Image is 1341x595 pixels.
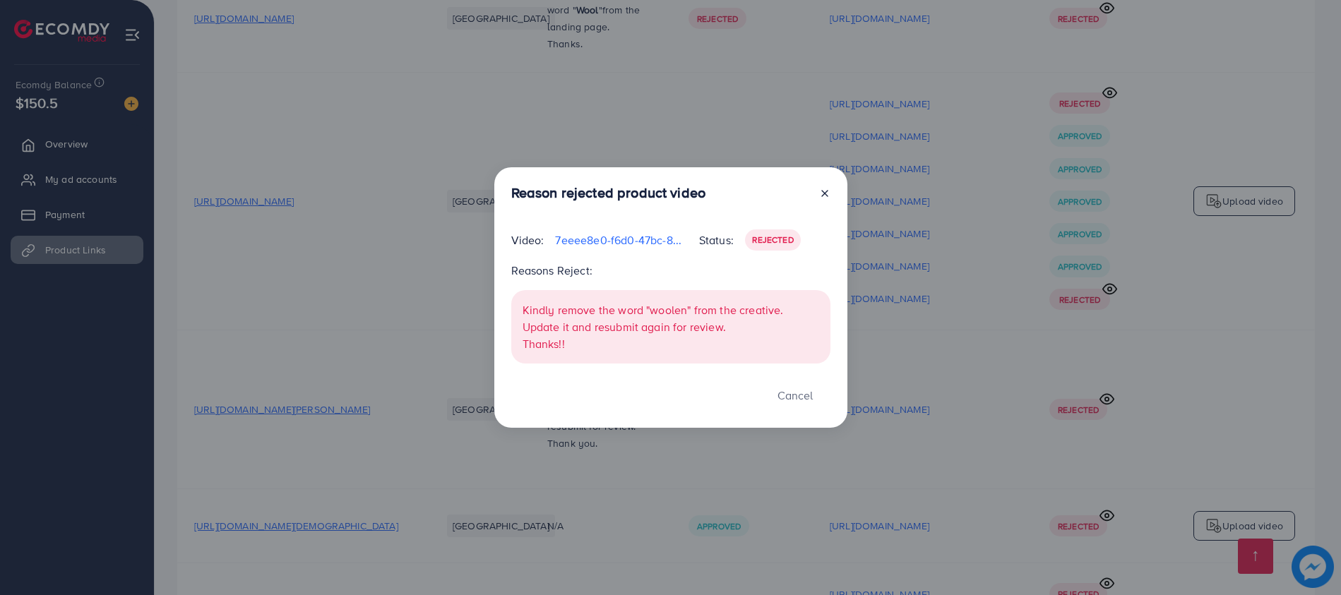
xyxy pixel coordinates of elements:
h3: Reason rejected product video [511,184,706,201]
button: Cancel [760,380,830,411]
span: Rejected [752,234,793,246]
p: Video: [511,232,544,248]
p: Kindly remove the word "woolen" from the creative. Update it and resubmit again for review. [523,301,819,335]
p: Reasons Reject: [511,262,830,279]
p: 7eeee8e0-f6d0-47bc-85ed-529d1232c5ba-1759835849131.mp4 [555,232,687,248]
p: Status: [699,232,734,248]
p: Thanks!! [523,335,819,352]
